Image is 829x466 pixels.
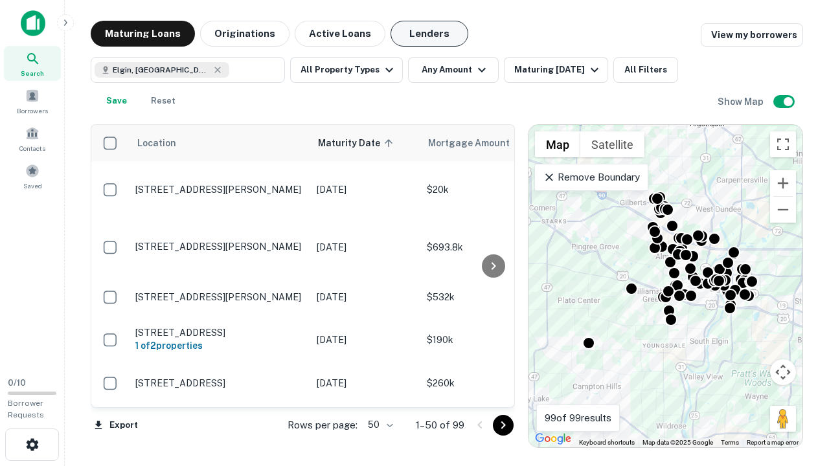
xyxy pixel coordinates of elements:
iframe: Chat Widget [764,362,829,425]
img: Google [532,430,574,447]
button: All Filters [613,57,678,83]
span: Mortgage Amount [428,135,527,151]
p: [STREET_ADDRESS][PERSON_NAME] [135,241,304,252]
button: Zoom out [770,197,796,223]
span: Borrowers [17,105,48,116]
a: View my borrowers [701,23,803,47]
p: Remove Boundary [543,170,639,185]
p: $260k [427,376,556,390]
a: Saved [4,159,61,194]
a: Open this area in Google Maps (opens a new window) [532,430,574,447]
button: Maturing Loans [91,21,195,47]
button: Any Amount [408,57,499,83]
p: [STREET_ADDRESS][PERSON_NAME] [135,184,304,195]
p: [STREET_ADDRESS][PERSON_NAME] [135,291,304,303]
th: Maturity Date [310,125,420,161]
p: 99 of 99 results [545,410,611,426]
button: Originations [200,21,290,47]
button: Export [91,416,141,435]
span: Contacts [19,143,45,153]
div: 50 [363,416,395,434]
span: Borrower Requests [8,399,44,419]
span: Elgin, [GEOGRAPHIC_DATA], [GEOGRAPHIC_DATA] [113,64,210,76]
button: Save your search to get updates of matches that match your search criteria. [96,88,137,114]
p: [DATE] [317,376,414,390]
p: [STREET_ADDRESS] [135,377,304,389]
button: Active Loans [295,21,385,47]
a: Borrowers [4,83,61,118]
button: Go to next page [493,415,514,436]
button: Keyboard shortcuts [579,438,635,447]
h6: 1 of 2 properties [135,338,304,353]
p: 1–50 of 99 [416,417,464,433]
button: Maturing [DATE] [504,57,608,83]
a: Terms (opens in new tab) [721,439,739,446]
a: Search [4,46,61,81]
span: Maturity Date [318,135,397,151]
p: Rows per page: [288,417,358,433]
p: [DATE] [317,183,414,197]
p: [DATE] [317,240,414,254]
a: Contacts [4,121,61,156]
th: Location [129,125,310,161]
span: Location [137,135,176,151]
p: [STREET_ADDRESS] [135,327,304,338]
th: Mortgage Amount [420,125,563,161]
button: Show satellite imagery [580,131,644,157]
p: $190k [427,333,556,347]
button: All Property Types [290,57,403,83]
p: $20k [427,183,556,197]
button: Toggle fullscreen view [770,131,796,157]
p: [DATE] [317,290,414,304]
p: $693.8k [427,240,556,254]
img: capitalize-icon.png [21,10,45,36]
button: Show street map [535,131,580,157]
span: Search [21,68,44,78]
button: Reset [142,88,184,114]
span: 0 / 10 [8,378,26,388]
span: Map data ©2025 Google [642,439,713,446]
h6: Show Map [718,94,766,109]
button: Lenders [391,21,468,47]
div: Maturing [DATE] [514,62,602,78]
button: Map camera controls [770,359,796,385]
p: $532k [427,290,556,304]
div: 0 0 [528,125,802,447]
a: Report a map error [747,439,799,446]
p: [DATE] [317,333,414,347]
button: Zoom in [770,170,796,196]
span: Saved [23,181,42,191]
